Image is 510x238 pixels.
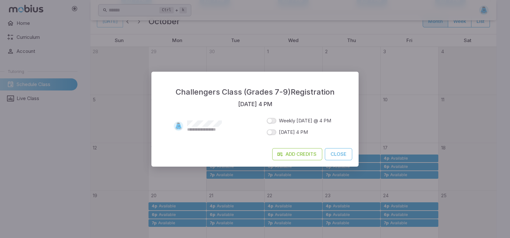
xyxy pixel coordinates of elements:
[238,100,272,109] h5: [DATE] 4 PM
[325,148,352,160] button: Close
[272,148,322,160] a: Add Credits
[279,117,331,124] span: Weekly [DATE] @ 4 PM
[151,72,359,104] h2: Challengers Class (Grades 7-9) Registration
[279,129,308,136] span: [DATE] 4 PM
[174,121,183,131] img: trapezoid.svg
